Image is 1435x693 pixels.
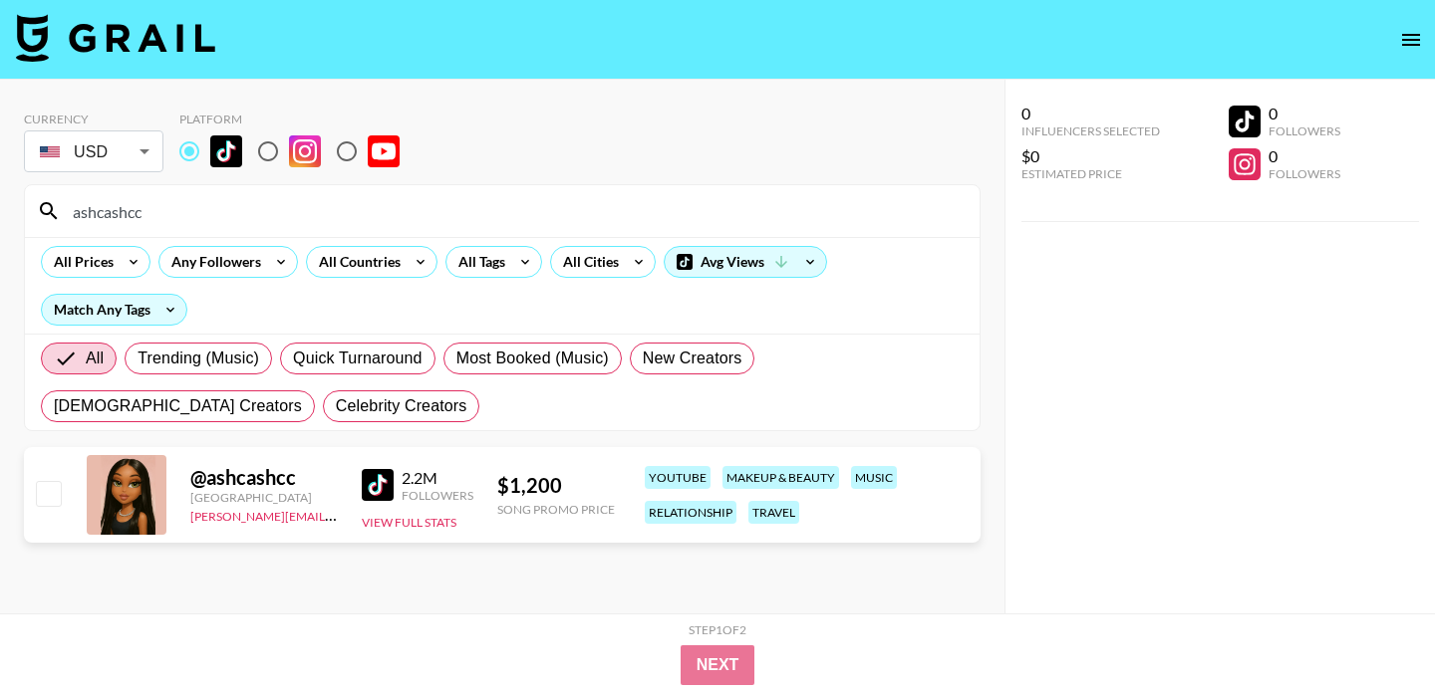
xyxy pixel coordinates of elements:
img: Instagram [289,135,321,167]
img: Grail Talent [16,14,215,62]
div: travel [748,501,799,524]
div: Followers [1269,123,1340,138]
span: Trending (Music) [138,346,259,370]
div: music [851,466,897,489]
div: All Prices [42,247,118,277]
span: Most Booked (Music) [456,346,609,370]
input: Search by User Name [61,195,968,227]
div: Influencers Selected [1021,123,1160,138]
div: Step 1 of 2 [689,622,746,637]
div: Followers [402,488,473,503]
div: $ 1,200 [497,473,615,498]
div: @ ashcashcc [190,465,338,490]
div: Avg Views [665,247,826,277]
div: makeup & beauty [722,466,839,489]
div: All Cities [551,247,623,277]
div: [GEOGRAPHIC_DATA] [190,490,338,505]
div: Platform [179,112,416,126]
div: $0 [1021,146,1160,166]
span: All [86,346,104,370]
span: [DEMOGRAPHIC_DATA] Creators [54,394,302,418]
button: open drawer [1391,20,1431,60]
div: 2.2M [402,468,473,488]
button: Next [681,645,755,685]
div: relationship [645,501,736,524]
div: 0 [1269,146,1340,166]
div: Any Followers [159,247,265,277]
img: TikTok [210,135,242,167]
div: Followers [1269,166,1340,181]
div: Song Promo Price [497,502,615,517]
img: TikTok [362,469,394,501]
button: View Full Stats [362,515,456,530]
span: Celebrity Creators [336,394,467,418]
span: Quick Turnaround [293,346,423,370]
div: Match Any Tags [42,295,186,325]
div: Currency [24,112,163,126]
a: [PERSON_NAME][EMAIL_ADDRESS][DOMAIN_NAME] [190,505,485,524]
div: 0 [1021,104,1160,123]
div: All Countries [307,247,405,277]
span: New Creators [643,346,742,370]
div: 0 [1269,104,1340,123]
div: USD [28,134,159,169]
img: YouTube [368,135,400,167]
div: All Tags [446,247,509,277]
div: Estimated Price [1021,166,1160,181]
div: youtube [645,466,711,489]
